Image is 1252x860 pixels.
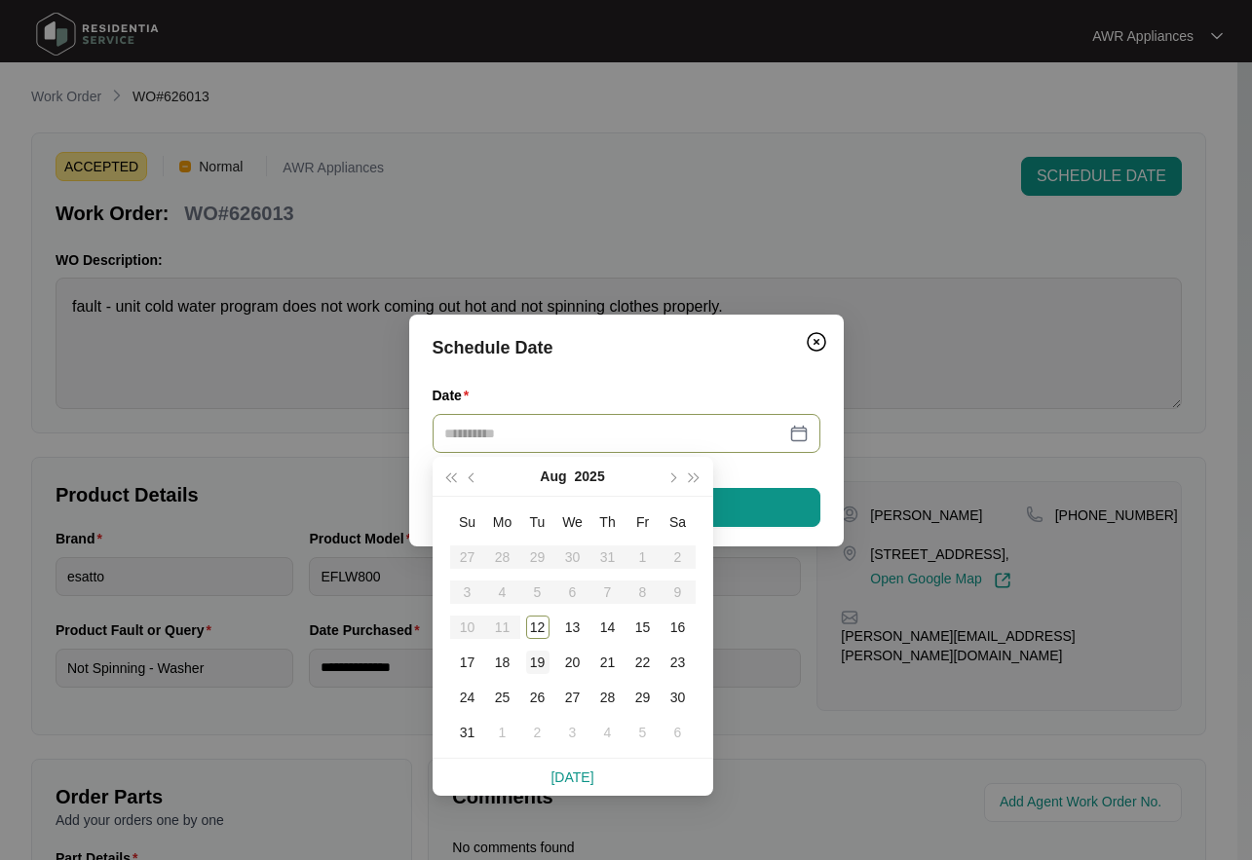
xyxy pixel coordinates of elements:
td: 2025-08-28 [590,680,626,715]
td: 2025-08-31 [450,715,485,750]
div: 2 [526,721,550,744]
a: [DATE] [550,769,593,785]
td: 2025-08-24 [450,680,485,715]
td: 2025-08-16 [661,610,696,645]
input: Date [444,423,785,444]
td: 2025-08-26 [520,680,555,715]
div: 16 [666,616,690,639]
td: 2025-08-19 [520,645,555,680]
div: 25 [491,686,514,709]
th: Th [590,505,626,540]
div: 5 [631,721,655,744]
td: 2025-09-03 [555,715,590,750]
div: 13 [561,616,585,639]
div: 15 [631,616,655,639]
div: 6 [666,721,690,744]
td: 2025-08-21 [590,645,626,680]
th: Mo [485,505,520,540]
label: Date [433,386,477,405]
div: 26 [526,686,550,709]
td: 2025-09-02 [520,715,555,750]
td: 2025-08-15 [626,610,661,645]
button: Aug [540,457,566,496]
td: 2025-09-05 [626,715,661,750]
td: 2025-08-22 [626,645,661,680]
td: 2025-08-18 [485,645,520,680]
th: Sa [661,505,696,540]
div: 14 [596,616,620,639]
th: We [555,505,590,540]
div: 31 [456,721,479,744]
th: Su [450,505,485,540]
div: Schedule Date [433,334,820,361]
td: 2025-08-25 [485,680,520,715]
div: 17 [456,651,479,674]
div: 27 [561,686,585,709]
td: 2025-08-23 [661,645,696,680]
td: 2025-09-04 [590,715,626,750]
div: 24 [456,686,479,709]
button: 2025 [575,457,605,496]
div: 22 [631,651,655,674]
div: 29 [631,686,655,709]
td: 2025-09-01 [485,715,520,750]
div: 12 [526,616,550,639]
td: 2025-08-17 [450,645,485,680]
td: 2025-08-29 [626,680,661,715]
td: 2025-08-27 [555,680,590,715]
div: 19 [526,651,550,674]
td: 2025-09-06 [661,715,696,750]
div: 21 [596,651,620,674]
button: Close [801,326,832,357]
td: 2025-08-30 [661,680,696,715]
td: 2025-08-14 [590,610,626,645]
td: 2025-08-13 [555,610,590,645]
th: Fr [626,505,661,540]
div: 18 [491,651,514,674]
div: 4 [596,721,620,744]
td: 2025-08-20 [555,645,590,680]
div: 30 [666,686,690,709]
th: Tu [520,505,555,540]
td: 2025-08-12 [520,610,555,645]
div: 23 [666,651,690,674]
div: 20 [561,651,585,674]
img: closeCircle [805,330,828,354]
div: 1 [491,721,514,744]
div: 3 [561,721,585,744]
div: 28 [596,686,620,709]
